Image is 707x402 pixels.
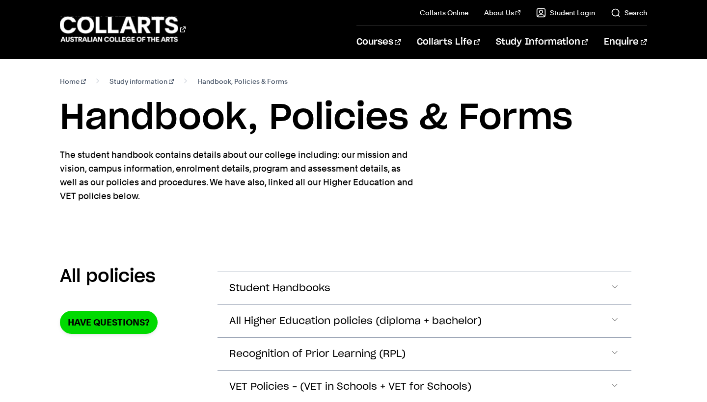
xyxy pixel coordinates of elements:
span: Recognition of Prior Learning (RPL) [229,349,406,360]
a: Study information [109,75,174,88]
h2: All policies [60,266,156,287]
a: Student Login [536,8,595,18]
p: The student handbook contains details about our college including: our mission and vision, campus... [60,148,418,203]
a: Have Questions? [60,311,158,334]
span: VET Policies – (VET in Schools + VET for Schools) [229,381,471,393]
a: Collarts Life [417,26,480,58]
a: About Us [484,8,520,18]
button: Student Handbooks [218,272,631,304]
a: Courses [356,26,401,58]
button: All Higher Education policies (diploma + bachelor) [218,305,631,337]
a: Enquire [604,26,647,58]
a: Collarts Online [420,8,468,18]
button: Recognition of Prior Learning (RPL) [218,338,631,370]
span: Student Handbooks [229,283,330,294]
h1: Handbook, Policies & Forms [60,96,647,140]
a: Study Information [496,26,588,58]
a: Home [60,75,86,88]
span: Handbook, Policies & Forms [197,75,288,88]
div: Go to homepage [60,15,186,43]
span: All Higher Education policies (diploma + bachelor) [229,316,482,327]
a: Search [611,8,647,18]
